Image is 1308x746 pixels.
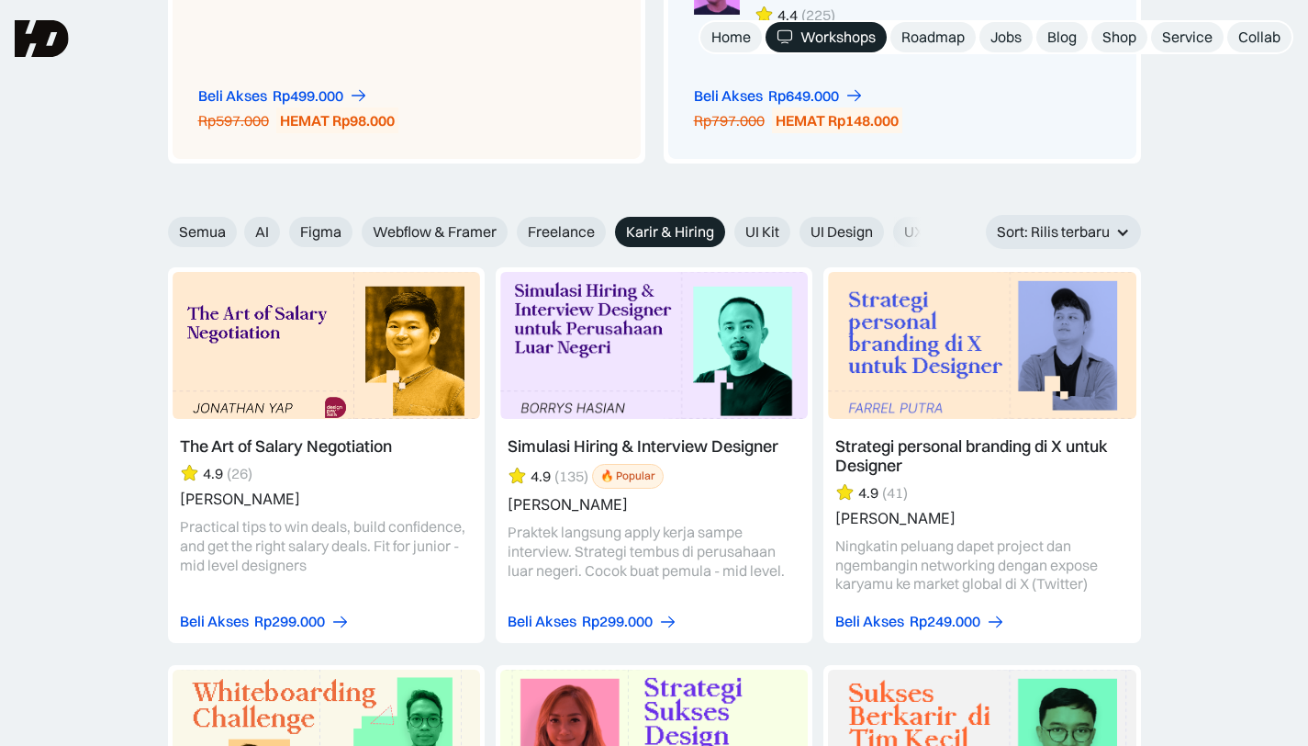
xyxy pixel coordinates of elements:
[254,612,325,631] div: Rp299.000
[694,86,864,106] a: Beli AksesRp649.000
[280,111,395,130] div: HEMAT Rp98.000
[777,6,798,25] div: 4.4
[508,612,576,631] div: Beli Akses
[800,28,876,47] div: Workshops
[373,222,497,242] span: Webflow & Framer
[801,6,835,25] div: (225)
[1047,28,1077,47] div: Blog
[776,111,899,130] div: HEMAT Rp148.000
[700,22,762,52] a: Home
[180,612,249,631] div: Beli Akses
[694,111,765,130] div: Rp797.000
[179,222,226,242] span: Semua
[1227,22,1291,52] a: Collab
[1102,28,1136,47] div: Shop
[745,222,779,242] span: UI Kit
[901,28,965,47] div: Roadmap
[990,28,1022,47] div: Jobs
[835,612,904,631] div: Beli Akses
[626,222,714,242] span: Karir & Hiring
[979,22,1033,52] a: Jobs
[768,86,839,106] div: Rp649.000
[198,111,269,130] div: Rp597.000
[168,217,930,247] form: Email Form
[255,222,269,242] span: AI
[694,86,763,106] div: Beli Akses
[766,22,887,52] a: Workshops
[582,612,653,631] div: Rp299.000
[273,86,343,106] div: Rp499.000
[997,222,1110,242] div: Sort: Rilis terbaru
[300,222,341,242] span: Figma
[180,612,350,631] a: Beli AksesRp299.000
[1036,22,1088,52] a: Blog
[198,86,368,106] a: Beli AksesRp499.000
[986,215,1141,249] div: Sort: Rilis terbaru
[811,222,873,242] span: UI Design
[1091,22,1147,52] a: Shop
[904,222,972,242] span: UX Design
[198,86,267,106] div: Beli Akses
[835,612,1005,631] a: Beli AksesRp249.000
[711,28,751,47] div: Home
[1151,22,1224,52] a: Service
[890,22,976,52] a: Roadmap
[528,222,595,242] span: Freelance
[508,612,677,631] a: Beli AksesRp299.000
[910,612,980,631] div: Rp249.000
[1162,28,1213,47] div: Service
[1238,28,1280,47] div: Collab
